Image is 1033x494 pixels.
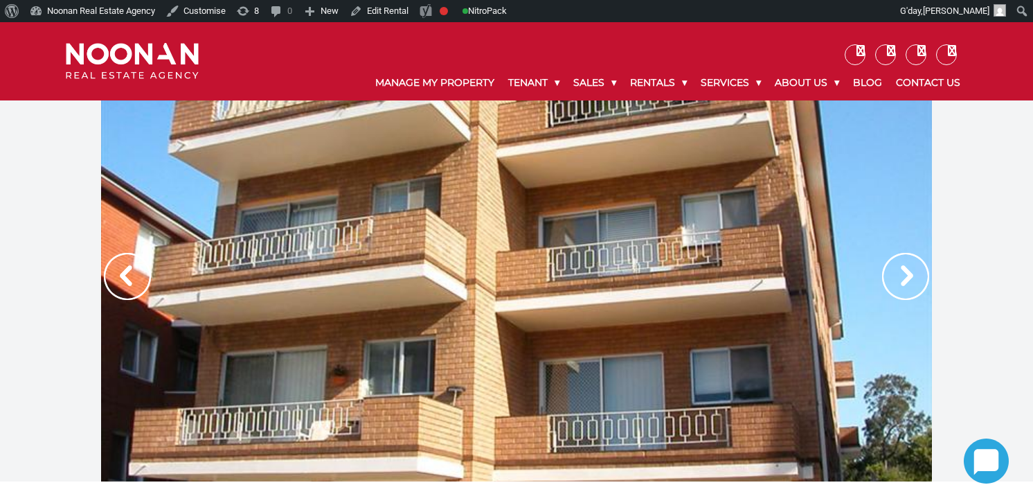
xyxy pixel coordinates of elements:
[501,65,566,100] a: Tenant
[623,65,694,100] a: Rentals
[694,65,768,100] a: Services
[368,65,501,100] a: Manage My Property
[566,65,623,100] a: Sales
[440,7,448,15] div: Focus keyphrase not set
[66,43,199,80] img: Noonan Real Estate Agency
[846,65,889,100] a: Blog
[889,65,967,100] a: Contact Us
[882,253,929,300] img: Arrow slider
[923,6,989,16] span: [PERSON_NAME]
[104,253,151,300] img: Arrow slider
[768,65,846,100] a: About Us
